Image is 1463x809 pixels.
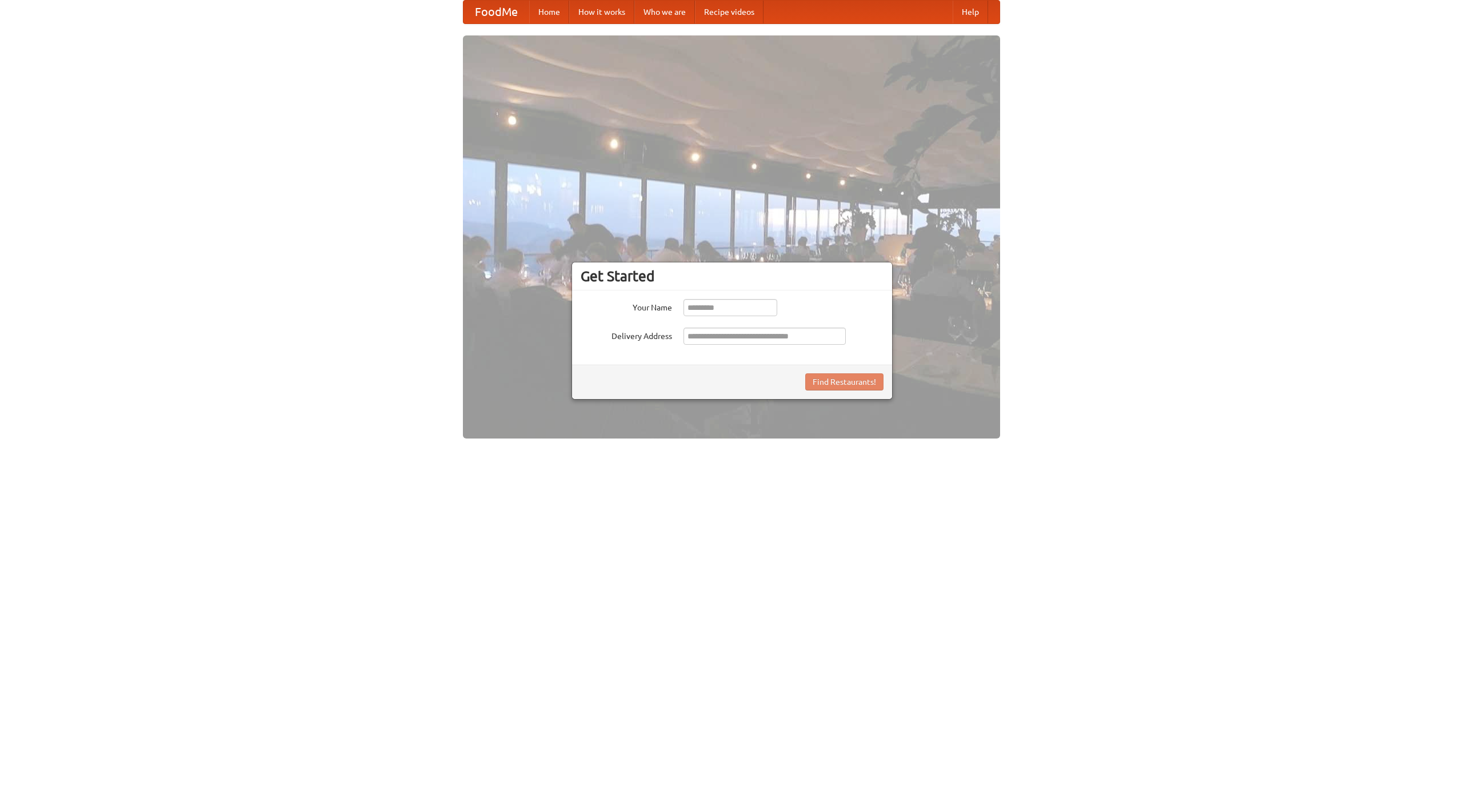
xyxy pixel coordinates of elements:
a: FoodMe [463,1,529,23]
a: Who we are [634,1,695,23]
a: Recipe videos [695,1,764,23]
label: Delivery Address [581,328,672,342]
label: Your Name [581,299,672,313]
a: How it works [569,1,634,23]
a: Help [953,1,988,23]
button: Find Restaurants! [805,373,884,390]
h3: Get Started [581,268,884,285]
a: Home [529,1,569,23]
